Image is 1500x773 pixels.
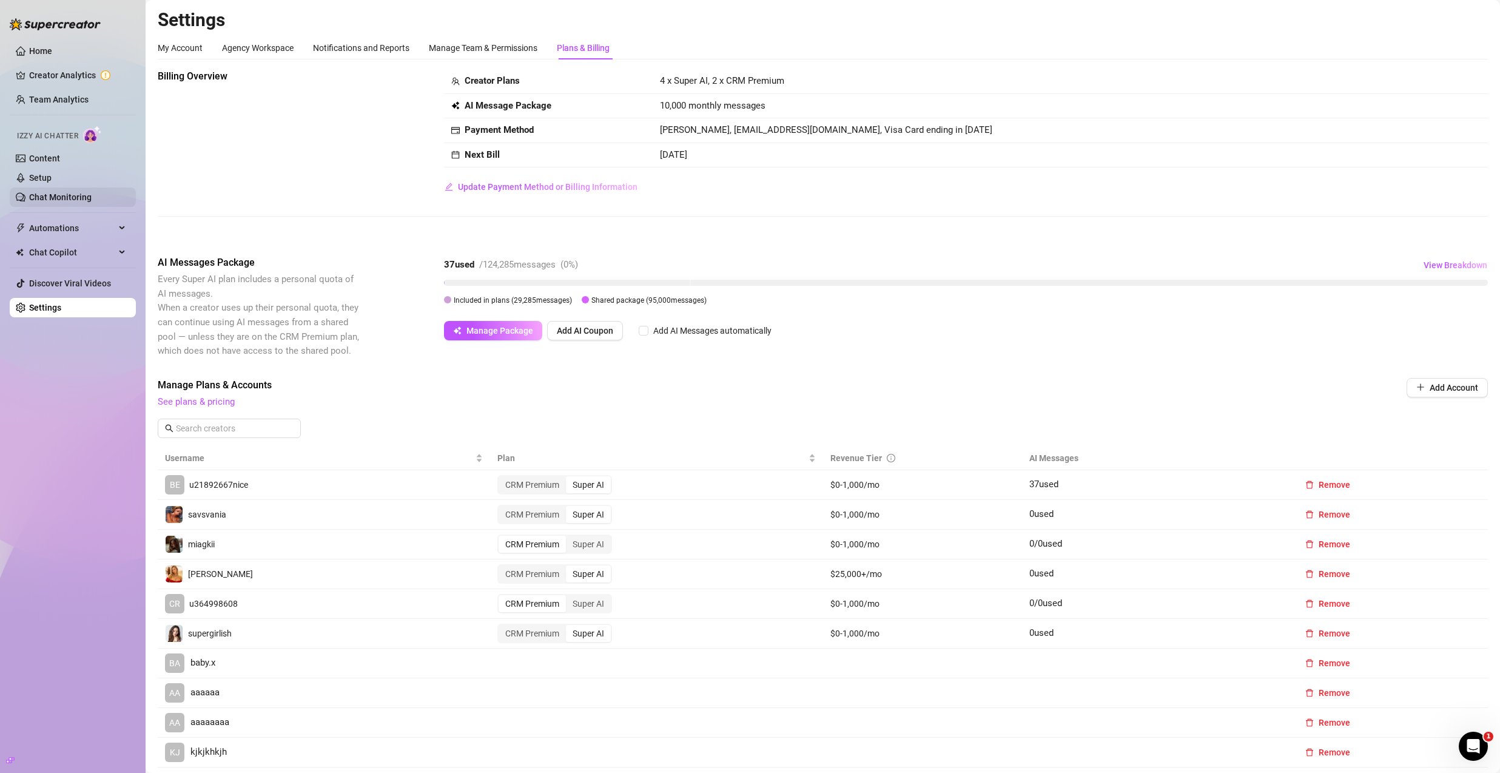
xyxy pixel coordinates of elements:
[1319,480,1350,490] span: Remove
[29,95,89,104] a: Team Analytics
[313,41,409,55] div: Notifications and Reports
[560,259,578,270] span: ( 0 %)
[429,41,537,55] div: Manage Team & Permissions
[1029,479,1058,490] span: 37 used
[158,378,1324,393] span: Manage Plans & Accounts
[190,715,229,730] span: aaaaaaaa
[165,451,473,465] span: Username
[1305,599,1314,608] span: delete
[169,716,180,729] span: AA
[566,625,611,642] div: Super AI
[660,75,784,86] span: 4 x Super AI, 2 x CRM Premium
[1305,540,1314,549] span: delete
[29,173,52,183] a: Setup
[16,223,25,233] span: thunderbolt
[1296,624,1360,643] button: Remove
[660,99,765,113] span: 10,000 monthly messages
[170,746,180,759] span: KJ
[566,506,611,523] div: Super AI
[566,565,611,582] div: Super AI
[1022,447,1288,470] th: AI Messages
[1296,594,1360,613] button: Remove
[823,530,1023,559] td: $0-1,000/mo
[1319,539,1350,549] span: Remove
[1296,683,1360,703] button: Remove
[1459,732,1488,761] iframe: Intercom live chat
[1430,383,1478,393] span: Add Account
[1296,743,1360,762] button: Remove
[166,625,183,642] img: supergirlish
[176,422,284,435] input: Search creators
[465,100,551,111] strong: AI Message Package
[166,536,183,553] img: miagkii
[158,255,362,270] span: AI Messages Package
[1305,570,1314,578] span: delete
[479,259,556,270] span: / 124,285 messages
[547,321,623,340] button: Add AI Coupon
[1305,629,1314,638] span: delete
[557,41,610,55] div: Plans & Billing
[1029,627,1054,638] span: 0 used
[170,478,180,491] span: BE
[566,476,611,493] div: Super AI
[165,743,483,762] a: KJkjkjkhkjh
[660,124,992,135] span: [PERSON_NAME], [EMAIL_ADDRESS][DOMAIN_NAME], Visa Card ending in [DATE]
[169,686,180,700] span: AA
[1319,629,1350,638] span: Remove
[1319,599,1350,609] span: Remove
[1305,689,1314,697] span: delete
[1296,505,1360,524] button: Remove
[566,595,611,612] div: Super AI
[29,278,111,288] a: Discover Viral Videos
[591,296,707,305] span: Shared package ( 95,000 messages)
[499,565,566,582] div: CRM Premium
[1305,718,1314,727] span: delete
[17,130,78,142] span: Izzy AI Chatter
[497,505,612,524] div: segmented control
[458,182,637,192] span: Update Payment Method or Billing Information
[83,126,102,143] img: AI Chatter
[158,41,203,55] div: My Account
[499,476,566,493] div: CRM Premium
[823,589,1023,619] td: $0-1,000/mo
[1296,475,1360,495] button: Remove
[1296,564,1360,584] button: Remove
[222,41,294,55] div: Agency Workspace
[188,510,226,519] span: savsvania
[1029,598,1062,609] span: 0 / 0 used
[165,713,483,732] a: AAaaaaaaaa
[166,565,183,582] img: mikayla_demaiter
[1319,510,1350,519] span: Remove
[1296,653,1360,673] button: Remove
[158,274,359,356] span: Every Super AI plan includes a personal quota of AI messages. When a creator uses up their person...
[1416,383,1425,391] span: plus
[497,451,805,465] span: Plan
[887,454,895,462] span: info-circle
[497,535,612,554] div: segmented control
[557,326,613,336] span: Add AI Coupon
[158,447,490,470] th: Username
[29,46,52,56] a: Home
[189,480,248,490] span: u21892667nice
[1296,713,1360,732] button: Remove
[444,321,542,340] button: Manage Package
[1484,732,1493,741] span: 1
[165,424,173,433] span: search
[1319,569,1350,579] span: Remove
[445,183,453,191] span: edit
[165,653,483,673] a: BAbaby.x
[499,536,566,553] div: CRM Premium
[444,177,638,197] button: Update Payment Method or Billing Information
[10,18,101,30] img: logo-BBDzfeDw.svg
[499,625,566,642] div: CRM Premium
[490,447,822,470] th: Plan
[169,657,180,670] span: BA
[6,756,15,765] span: build
[444,259,474,270] strong: 37 used
[497,564,612,584] div: segmented control
[823,559,1023,589] td: $25,000+/mo
[190,686,220,700] span: aaaaaa
[188,629,232,638] span: supergirlish
[1296,535,1360,554] button: Remove
[1029,568,1054,579] span: 0 used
